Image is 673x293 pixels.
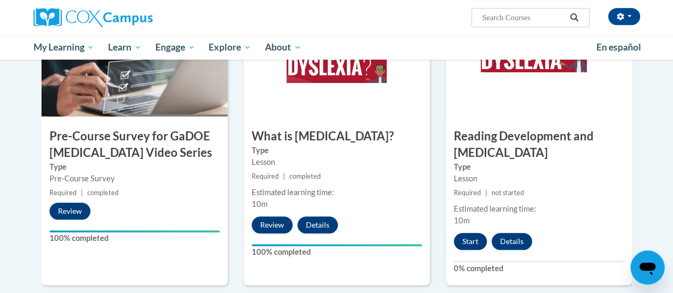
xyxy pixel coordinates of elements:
span: not started [492,189,524,197]
button: Search [566,11,582,24]
button: Details [492,233,532,250]
img: Course Image [244,10,430,116]
label: Type [252,145,422,156]
button: Details [297,216,338,233]
div: Your progress [252,244,422,246]
a: Cox Campus [34,8,225,27]
img: Course Image [446,10,632,116]
h3: What is [MEDICAL_DATA]? [244,128,430,145]
img: Course Image [41,10,228,116]
span: Learn [108,41,142,54]
button: Account Settings [608,8,640,25]
a: Learn [101,35,148,60]
div: Lesson [252,156,422,168]
label: Type [49,161,220,173]
span: | [283,172,285,180]
div: Main menu [26,35,648,60]
span: Required [49,189,77,197]
div: Pre-Course Survey [49,173,220,185]
span: My Learning [33,41,94,54]
span: | [81,189,83,197]
label: 0% completed [454,263,624,274]
span: En español [596,41,641,53]
label: 100% completed [252,246,422,258]
span: Required [454,189,481,197]
h3: Reading Development and [MEDICAL_DATA] [446,128,632,161]
label: Type [454,161,624,173]
a: Engage [148,35,202,60]
button: Review [49,203,90,220]
span: | [485,189,487,197]
button: Review [252,216,293,233]
div: Lesson [454,173,624,185]
a: Explore [202,35,258,60]
span: completed [289,172,321,180]
span: 10m [252,199,268,208]
div: Your progress [49,230,220,232]
iframe: Button to launch messaging window [630,250,664,284]
input: Search Courses [481,11,566,24]
a: About [258,35,308,60]
span: 10m [454,216,470,225]
span: Engage [155,41,195,54]
div: Estimated learning time: [252,187,422,198]
img: Cox Campus [34,8,153,27]
span: Explore [209,41,251,54]
a: My Learning [27,35,102,60]
span: Required [252,172,279,180]
span: About [265,41,301,54]
span: completed [87,189,119,197]
label: 100% completed [49,232,220,244]
button: Start [454,233,487,250]
h3: Pre-Course Survey for GaDOE [MEDICAL_DATA] Video Series [41,128,228,161]
div: Estimated learning time: [454,203,624,215]
a: En español [589,36,648,58]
